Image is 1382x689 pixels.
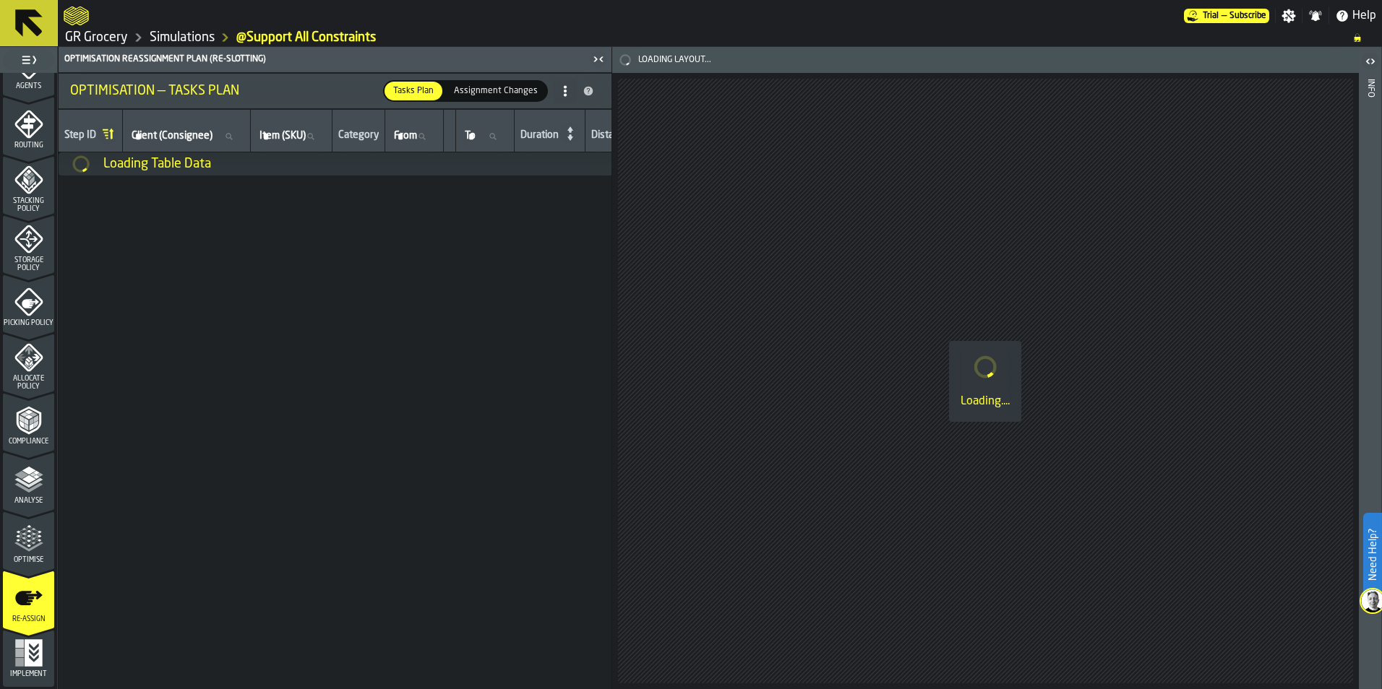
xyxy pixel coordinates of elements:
label: button-toggle-Notifications [1302,9,1329,23]
input: label [391,127,437,146]
div: Category [338,129,379,144]
div: Menu Subscription [1184,9,1269,23]
li: menu Allocate Policy [3,334,54,391]
span: Re-assign [3,615,54,623]
div: Optimisation Reassignment plan (Re-Slotting) [61,54,588,64]
a: link-to-/wh/i/e451d98b-95f6-4604-91ff-c80219f9c36d [65,30,128,45]
header: Info [1359,47,1381,689]
span: Help [1352,7,1376,25]
div: Optimisation — Tasks Plan [70,83,383,99]
span: — [1222,11,1227,21]
span: label [259,130,306,142]
div: Loading.... [961,393,1010,410]
li: menu Picking Policy [3,274,54,332]
span: Allocate Policy [3,375,54,391]
li: menu Stacking Policy [3,156,54,214]
div: Info [1365,76,1375,685]
div: Distance [591,129,630,144]
label: button-toggle-Toggle Full Menu [3,50,54,70]
span: Assignment Changes [448,84,544,97]
nav: Breadcrumb [64,29,1376,46]
label: button-toggle-Settings [1276,9,1302,23]
a: link-to-/wh/i/e451d98b-95f6-4604-91ff-c80219f9c36d [150,30,215,45]
label: button-toggle-Close me [588,51,609,68]
span: Stacking Policy [3,197,54,213]
li: menu Analyse [3,452,54,510]
div: Step ID [64,129,96,144]
span: Optimise [3,556,54,564]
span: label [132,130,213,142]
header: Optimisation Reassignment plan (Re-Slotting) [59,47,611,72]
li: menu Optimise [3,511,54,569]
input: label [129,127,244,146]
span: Analyse [3,497,54,505]
span: Loading Layout... [632,55,1359,65]
span: Routing [3,142,54,149]
label: button-toggle-Help [1329,7,1382,25]
li: menu Agents [3,38,54,95]
label: button-toggle-Open [1360,50,1381,76]
li: menu Re-assign [3,571,54,628]
div: Duration [520,129,559,144]
input: label [257,127,326,146]
a: link-to-/wh/i/e451d98b-95f6-4604-91ff-c80219f9c36d/pricing/ [1184,9,1269,23]
li: menu Compliance [3,393,54,451]
span: Subscribe [1229,11,1266,21]
span: Tasks Plan [387,84,439,97]
li: menu Storage Policy [3,215,54,273]
span: Trial [1203,11,1219,21]
label: button-switch-multi-Tasks Plan [383,80,444,102]
span: Agents [3,82,54,90]
label: Need Help? [1365,514,1381,595]
span: label [465,130,476,142]
span: Storage Policy [3,256,54,272]
a: link-to-/wh/i/e451d98b-95f6-4604-91ff-c80219f9c36d/simulations/a973be92-01b0-4517-8be4-09c5aeefd1d0 [236,30,376,45]
div: thumb [385,82,442,100]
a: logo-header [64,3,89,29]
span: Implement [3,670,54,678]
div: thumb [445,82,546,100]
span: Picking Policy [3,319,54,327]
span: Compliance [3,438,54,446]
span: label [394,130,417,142]
input: label [462,127,508,146]
label: button-switch-multi-Assignment Changes [444,80,548,102]
li: menu Routing [3,97,54,155]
